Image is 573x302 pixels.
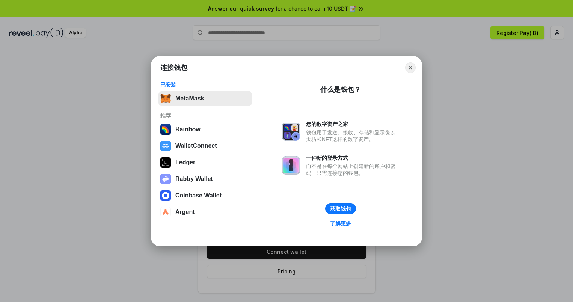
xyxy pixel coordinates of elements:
button: Coinbase Wallet [158,188,252,203]
div: 钱包用于发送、接收、存储和显示像以太坊和NFT这样的数字资产。 [306,129,399,143]
img: svg+xml,%3Csvg%20xmlns%3D%22http%3A%2F%2Fwww.w3.org%2F2000%2Fsvg%22%20width%3D%2228%22%20height%3... [160,157,171,168]
div: 了解更多 [330,220,351,227]
div: 什么是钱包？ [320,85,361,94]
div: Rainbow [175,126,201,133]
div: MetaMask [175,95,204,102]
div: Ledger [175,159,195,166]
img: svg+xml,%3Csvg%20fill%3D%22none%22%20height%3D%2233%22%20viewBox%3D%220%200%2035%2033%22%20width%... [160,93,171,104]
a: 了解更多 [326,219,356,228]
div: Coinbase Wallet [175,192,222,199]
img: svg+xml,%3Csvg%20width%3D%2228%22%20height%3D%2228%22%20viewBox%3D%220%200%2028%2028%22%20fill%3D... [160,207,171,217]
img: svg+xml,%3Csvg%20width%3D%22120%22%20height%3D%22120%22%20viewBox%3D%220%200%20120%20120%22%20fil... [160,124,171,135]
div: Rabby Wallet [175,176,213,182]
div: 获取钱包 [330,205,351,212]
div: Argent [175,209,195,215]
img: svg+xml,%3Csvg%20width%3D%2228%22%20height%3D%2228%22%20viewBox%3D%220%200%2028%2028%22%20fill%3D... [160,190,171,201]
div: 而不是在每个网站上创建新的账户和密码，只需连接您的钱包。 [306,163,399,176]
div: 推荐 [160,112,250,119]
div: 已安装 [160,81,250,88]
div: WalletConnect [175,143,217,149]
div: 您的数字资产之家 [306,121,399,127]
button: Rabby Wallet [158,171,252,187]
img: svg+xml,%3Csvg%20xmlns%3D%22http%3A%2F%2Fwww.w3.org%2F2000%2Fsvg%22%20fill%3D%22none%22%20viewBox... [160,174,171,184]
img: svg+xml,%3Csvg%20width%3D%2228%22%20height%3D%2228%22%20viewBox%3D%220%200%2028%2028%22%20fill%3D... [160,141,171,151]
button: WalletConnect [158,138,252,153]
img: svg+xml,%3Csvg%20xmlns%3D%22http%3A%2F%2Fwww.w3.org%2F2000%2Fsvg%22%20fill%3D%22none%22%20viewBox... [282,156,300,175]
button: Argent [158,205,252,220]
h1: 连接钱包 [160,63,187,72]
button: MetaMask [158,91,252,106]
button: Ledger [158,155,252,170]
div: 一种新的登录方式 [306,155,399,161]
button: Close [405,62,416,73]
button: 获取钱包 [325,203,356,214]
button: Rainbow [158,122,252,137]
img: svg+xml,%3Csvg%20xmlns%3D%22http%3A%2F%2Fwww.w3.org%2F2000%2Fsvg%22%20fill%3D%22none%22%20viewBox... [282,123,300,141]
